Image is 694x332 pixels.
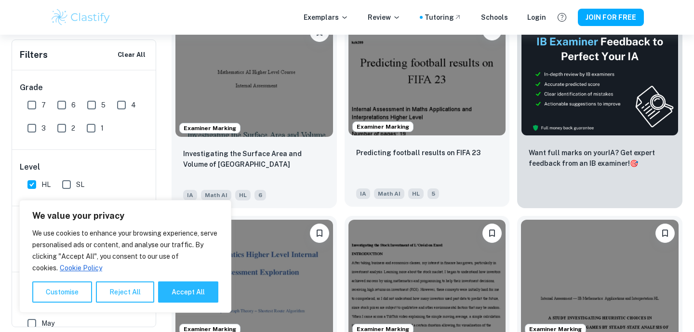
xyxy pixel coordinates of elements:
[425,12,462,23] a: Tutoring
[578,9,644,26] button: JOIN FOR FREE
[41,100,46,110] span: 7
[356,147,480,158] p: Predicting football results on FIFA 23
[32,281,92,303] button: Customise
[482,224,502,243] button: Please log in to bookmark exemplars
[254,190,266,200] span: 6
[529,147,671,169] p: Want full marks on your IA ? Get expert feedback from an IB examiner!
[521,19,679,136] img: Thumbnail
[76,179,84,190] span: SL
[101,123,104,133] span: 1
[183,190,197,200] span: IA
[304,12,348,23] p: Exemplars
[427,188,439,199] span: 5
[183,148,325,170] p: Investigating the Surface Area and Volume of Lake Titicaca
[345,15,510,208] a: Examiner MarkingPlease log in to bookmark exemplarsPredicting football results on FIFA 23IAMath A...
[481,12,508,23] a: Schools
[50,8,111,27] img: Clastify logo
[41,179,51,190] span: HL
[19,200,231,313] div: We value your privacy
[41,318,54,329] span: May
[32,210,218,222] p: We value your privacy
[158,281,218,303] button: Accept All
[101,100,106,110] span: 5
[131,100,136,110] span: 4
[554,9,570,26] button: Help and Feedback
[374,188,404,199] span: Math AI
[408,188,424,199] span: HL
[20,161,149,173] h6: Level
[310,224,329,243] button: Please log in to bookmark exemplars
[115,48,148,62] button: Clear All
[180,124,240,133] span: Examiner Marking
[71,100,76,110] span: 6
[235,190,251,200] span: HL
[20,48,48,62] h6: Filters
[630,159,638,167] span: 🎯
[59,264,103,272] a: Cookie Policy
[201,190,231,200] span: Math AI
[41,123,46,133] span: 3
[527,12,546,23] a: Login
[96,281,154,303] button: Reject All
[172,15,337,208] a: Examiner MarkingPlease log in to bookmark exemplarsInvestigating the Surface Area and Volume of L...
[517,15,682,208] a: ThumbnailWant full marks on yourIA? Get expert feedback from an IB examiner!
[20,82,149,93] h6: Grade
[655,224,675,243] button: Please log in to bookmark exemplars
[32,227,218,274] p: We use cookies to enhance your browsing experience, serve personalised ads or content, and analys...
[348,17,506,135] img: Math AI IA example thumbnail: Predicting football results on FIFA 23
[175,19,333,137] img: Math AI IA example thumbnail: Investigating the Surface Area and Volum
[368,12,400,23] p: Review
[353,122,413,131] span: Examiner Marking
[356,188,370,199] span: IA
[71,123,75,133] span: 2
